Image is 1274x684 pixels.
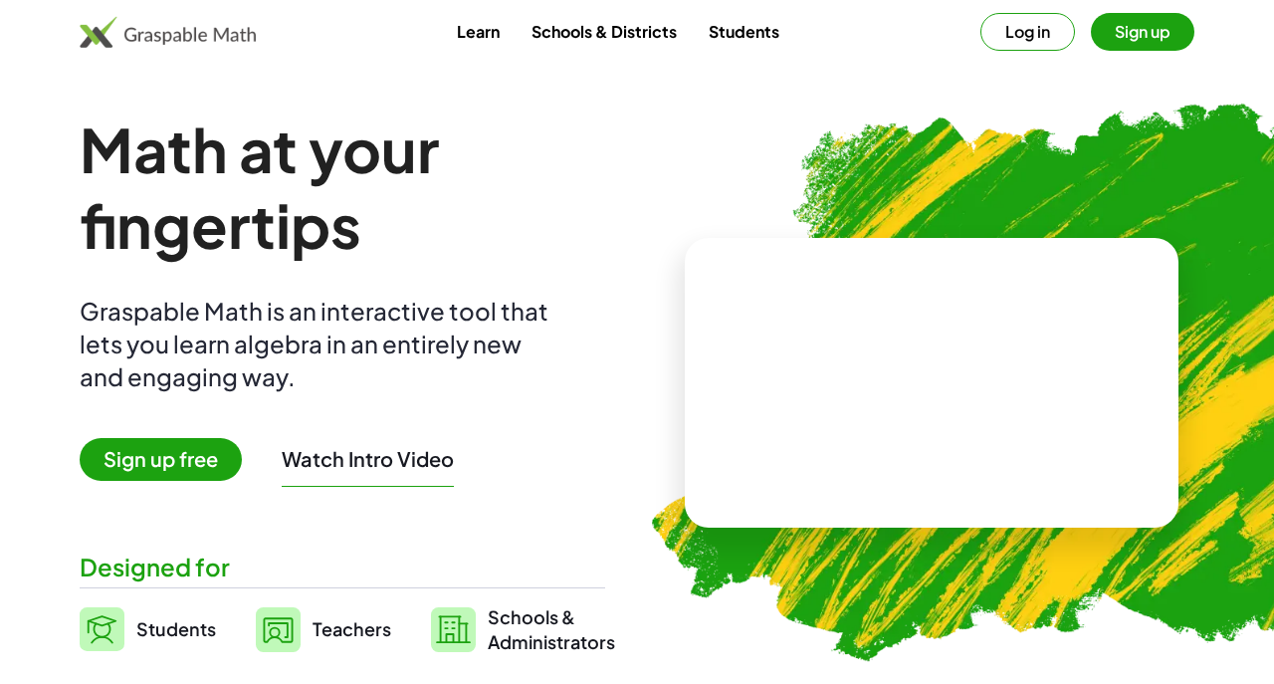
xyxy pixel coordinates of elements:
button: Log in [980,13,1075,51]
span: Students [136,617,216,640]
a: Learn [441,13,516,50]
button: Sign up [1091,13,1194,51]
img: svg%3e [431,607,476,652]
span: Teachers [313,617,391,640]
img: svg%3e [256,607,301,652]
a: Schools & Districts [516,13,693,50]
a: Students [693,13,795,50]
span: Schools & Administrators [488,604,615,654]
div: Graspable Math is an interactive tool that lets you learn algebra in an entirely new and engaging... [80,295,557,393]
a: Schools &Administrators [431,604,615,654]
video: What is this? This is dynamic math notation. Dynamic math notation plays a central role in how Gr... [782,308,1081,457]
span: Sign up free [80,438,242,481]
a: Students [80,604,216,654]
a: Teachers [256,604,391,654]
button: Watch Intro Video [282,446,454,472]
img: svg%3e [80,607,124,651]
div: Designed for [80,551,605,583]
h1: Math at your fingertips [80,112,605,263]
